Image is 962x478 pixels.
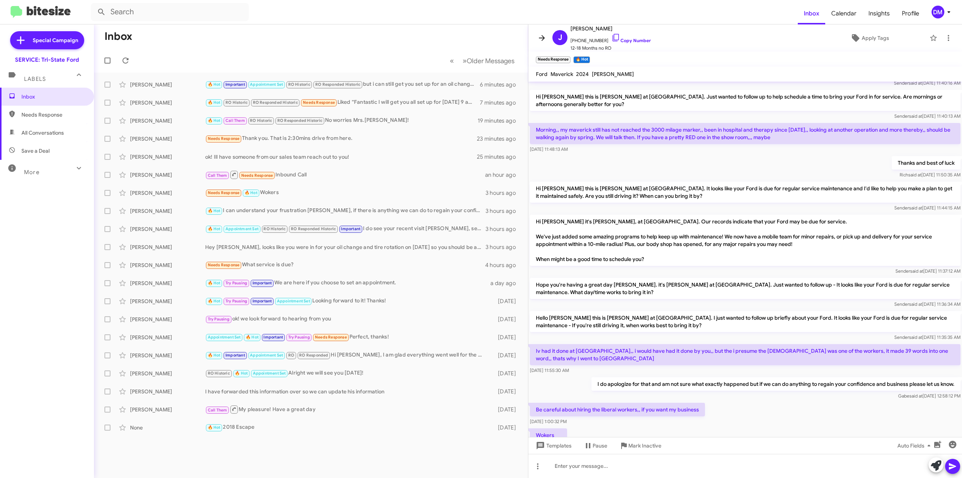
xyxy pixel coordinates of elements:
[208,299,221,303] span: 🔥 Hot
[463,56,467,65] span: »
[534,439,572,452] span: Templates
[21,93,85,100] span: Inbox
[130,135,205,143] div: [PERSON_NAME]
[551,71,573,77] span: Maverick
[208,408,227,413] span: Call Them
[478,117,522,124] div: 19 minutes ago
[591,377,960,391] p: I do apologize for that and am not sure what exactly happened but if we can do anything to regain...
[530,215,960,266] p: Hi [PERSON_NAME] it's [PERSON_NAME], at [GEOGRAPHIC_DATA]. Our records indicate that your Ford ma...
[576,71,589,77] span: 2024
[485,261,522,269] div: 4 hours ago
[21,129,64,137] span: All Conversations
[862,31,889,45] span: Apply Tags
[485,171,522,179] div: an hour ago
[909,393,923,399] span: said at
[897,439,933,452] span: Auto Fields
[303,100,335,105] span: Needs Response
[593,439,607,452] span: Pause
[530,311,960,332] p: Hello [PERSON_NAME] this is [PERSON_NAME] at [GEOGRAPHIC_DATA]. I just wanted to follow up briefl...
[895,268,960,274] span: Sender [DATE] 11:37:12 AM
[477,135,522,143] div: 23 minutes ago
[130,370,205,377] div: [PERSON_NAME]
[130,279,205,287] div: [PERSON_NAME]
[205,351,490,360] div: Hi [PERSON_NAME], I am glad everything went well for the mobile service! Please keep an eye on yo...
[288,335,310,340] span: Try Pausing
[486,207,522,215] div: 3 hours ago
[891,439,939,452] button: Auto Fields
[208,263,240,267] span: Needs Response
[909,113,922,119] span: said at
[130,99,205,106] div: [PERSON_NAME]
[205,80,480,89] div: but i can still get you set up for an oil change if you would like
[205,297,490,305] div: Looking forward to it! Thanks!
[894,334,960,340] span: Sender [DATE] 11:35:35 AM
[130,243,205,251] div: [PERSON_NAME]
[490,316,522,323] div: [DATE]
[813,31,926,45] button: Apply Tags
[570,24,651,33] span: [PERSON_NAME]
[480,99,522,106] div: 7 minutes ago
[263,226,286,231] span: RO Historic
[225,100,248,105] span: RO Historic
[130,388,205,395] div: [PERSON_NAME]
[341,226,360,231] span: Important
[611,38,651,43] a: Copy Number
[225,82,245,87] span: Important
[208,190,240,195] span: Needs Response
[208,173,227,178] span: Call Them
[490,406,522,413] div: [DATE]
[445,53,458,68] button: Previous
[205,116,478,125] div: No worries Mrs.[PERSON_NAME]!
[291,226,336,231] span: RO Responded Historic
[130,424,205,431] div: None
[250,82,283,87] span: Appointment Set
[205,188,486,197] div: Wokers
[288,82,310,87] span: RO Historic
[530,403,705,416] p: Be careful about hiring the liberal workers,, if you want my business
[10,31,84,49] a: Special Campaign
[910,268,923,274] span: said at
[908,172,921,178] span: said at
[130,261,205,269] div: [PERSON_NAME]
[205,261,485,269] div: What service is due?
[208,371,230,376] span: RO Historic
[825,3,862,24] a: Calendar
[130,334,205,341] div: [PERSON_NAME]
[909,301,922,307] span: said at
[446,53,519,68] nav: Page navigation example
[253,100,298,105] span: RO Responded Historic
[490,424,522,431] div: [DATE]
[528,439,578,452] button: Templates
[570,44,651,52] span: 12-18 Months no RO
[530,344,960,365] p: Iv had it done at [GEOGRAPHIC_DATA],, i would have had it done by you,, but the i presume the [DE...
[24,76,46,82] span: Labels
[467,57,514,65] span: Older Messages
[536,56,570,63] small: Needs Response
[894,301,960,307] span: Sender [DATE] 11:36:34 AM
[909,205,922,211] span: said at
[205,134,477,143] div: Thank you. That is 2:30mins drive from here.
[225,226,259,231] span: Appointment Set
[490,388,522,395] div: [DATE]
[15,56,79,64] div: SERVICE: Tri-State Ford
[458,53,519,68] button: Next
[894,205,960,211] span: Sender [DATE] 11:44:15 AM
[130,225,205,233] div: [PERSON_NAME]
[530,367,569,373] span: [DATE] 11:55:30 AM
[558,32,562,44] span: J
[208,226,221,231] span: 🔥 Hot
[208,425,221,430] span: 🔥 Hot
[592,71,634,77] span: [PERSON_NAME]
[536,71,548,77] span: Ford
[205,333,490,341] div: Perfect, thanks!
[208,335,241,340] span: Appointment Set
[245,190,257,195] span: 🔥 Hot
[573,56,590,63] small: 🔥 Hot
[130,81,205,88] div: [PERSON_NAME]
[862,3,896,24] span: Insights
[480,81,522,88] div: 6 minutes ago
[530,182,960,203] p: Hi [PERSON_NAME] this is [PERSON_NAME] at [GEOGRAPHIC_DATA]. It looks like your Ford is due for r...
[225,281,247,285] span: Try Pausing
[798,3,825,24] a: Inbox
